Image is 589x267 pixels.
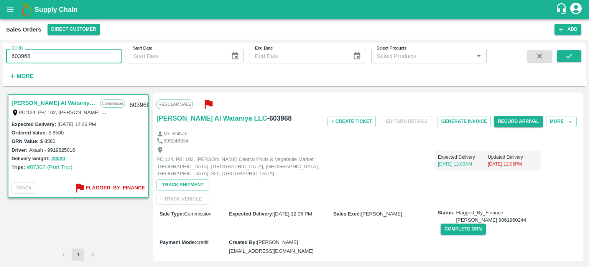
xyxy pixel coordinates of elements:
[12,138,39,144] label: GRN Value:
[6,25,41,35] div: Sales Orders
[26,164,72,170] a: #87302 (Port Trip)
[456,217,526,224] div: [PERSON_NAME] 9061960244
[255,45,273,51] label: End Date
[12,156,50,161] label: Delivery weight:
[184,211,212,217] span: Commission
[156,179,209,191] button: Track Shipment
[438,116,491,127] button: Generate Invoice
[156,113,267,124] a: [PERSON_NAME] Al Wataniya LLC
[6,70,36,83] button: More
[12,147,28,153] label: Driver:
[196,239,209,245] span: credit
[2,1,19,18] button: open drawer
[12,45,23,51] label: SO ID
[441,224,485,235] button: Complete GRN
[546,116,577,127] button: More
[51,154,65,163] button: 20020
[12,130,47,136] label: Ordered Value:
[12,164,25,170] label: Trips:
[86,184,145,192] b: Flagged_By_Finance
[488,161,538,167] p: [DATE] 12:06PM
[327,116,376,127] button: + Create Ticket
[100,100,125,108] p: Commission
[164,130,188,138] p: Mr. Shihab
[164,138,189,145] p: 899246934
[456,209,526,224] span: Flagged_By_Finance
[494,116,543,127] button: Record Arrival
[12,98,96,108] a: [PERSON_NAME] Al Wataniya LLC
[361,211,402,217] span: [PERSON_NAME]
[350,49,364,63] button: Choose date
[274,211,312,217] span: [DATE] 12:06 PM
[373,51,472,61] input: Select Products
[40,138,56,144] label: $ 8580
[438,161,488,167] p: [DATE] 12:00AM
[6,49,122,63] input: Enter SO ID
[35,4,556,15] a: Supply Chain
[156,100,193,109] span: Regular Sale
[229,239,257,245] label: Created By :
[160,211,184,217] label: Sale Type :
[488,154,538,161] p: Updated Delivery
[19,2,35,17] img: logo
[569,2,583,18] div: account of current user
[56,249,100,261] nav: pagination navigation
[554,24,581,35] button: Add
[58,121,96,127] label: [DATE] 12:06 PM
[438,209,454,217] label: Status:
[333,211,361,217] label: Sales Exec :
[229,211,273,217] label: Expected Delivery :
[35,6,77,13] b: Supply Chain
[74,182,145,194] button: Flagged_By_Finance
[48,130,64,136] label: $ 8580
[229,239,313,254] span: [PERSON_NAME][EMAIL_ADDRESS][DOMAIN_NAME]
[556,3,569,17] div: customer-support
[250,49,347,63] input: End Date
[267,113,291,124] h6: - 603968
[156,156,329,177] p: PC:124, PB: 102, [PERSON_NAME] Central Fruits & Vegetable Market [GEOGRAPHIC_DATA], [GEOGRAPHIC_D...
[125,96,155,114] div: 603968
[12,121,56,127] label: Expected Delivery :
[474,51,484,61] button: Open
[133,45,152,51] label: Start Date
[72,249,84,261] button: page 1
[377,45,406,51] label: Select Products
[160,239,196,245] label: Payment Mode :
[19,109,459,115] label: PC:124, PB: 102, [PERSON_NAME] Central Fruits & Vegetable Market [GEOGRAPHIC_DATA], [GEOGRAPHIC_D...
[48,24,100,35] button: Select DC
[228,49,242,63] button: Choose date
[16,73,34,79] strong: More
[128,49,225,63] input: Start Date
[29,147,75,153] label: Akash - 9919825016
[438,154,488,161] p: Expected Delivery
